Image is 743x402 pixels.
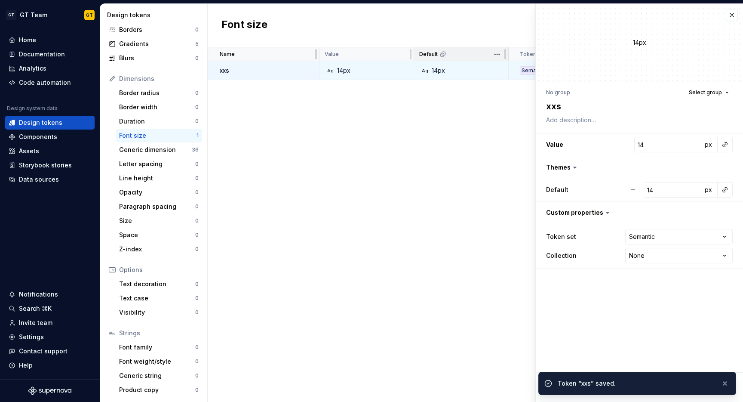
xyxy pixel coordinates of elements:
label: Default [546,186,568,194]
div: 14px [432,66,445,75]
a: Design tokens [5,116,95,130]
div: Font weight/style [119,357,195,366]
div: 0 [195,309,199,316]
div: GT Team [20,11,47,19]
div: 0 [195,161,199,167]
div: Ag [327,67,334,74]
div: Help [19,361,33,370]
a: Product copy0 [116,383,202,397]
div: Font size [119,131,196,140]
label: Token set [546,232,576,241]
div: 14px [337,66,350,75]
div: Ag [421,67,428,74]
button: px [702,184,714,196]
div: Token “xxs” saved. [558,379,714,388]
a: Opacity0 [116,186,202,199]
div: Z-index [119,245,195,254]
button: Select group [685,87,733,99]
span: px [705,186,712,193]
div: 0 [195,372,199,379]
a: Font size1 [116,129,202,142]
button: GTGT TeamGT [2,6,98,24]
div: Font family [119,343,195,352]
div: Borders [119,25,195,34]
h2: Font size [221,18,267,33]
div: Text decoration [119,280,195,288]
div: GT [6,10,16,20]
a: Documentation [5,47,95,61]
p: xxs [220,66,229,75]
p: Token set [520,51,546,58]
div: Assets [19,147,39,155]
div: Design tokens [19,118,62,127]
div: Design system data [7,105,58,112]
div: Documentation [19,50,65,59]
div: 0 [195,55,199,62]
div: Notifications [19,290,58,299]
div: 0 [195,26,199,33]
div: 0 [195,295,199,302]
div: 0 [195,387,199,393]
div: Data sources [19,175,59,184]
div: Blurs [119,54,195,62]
a: Z-index0 [116,242,202,256]
div: Design tokens [107,11,204,19]
a: Blurs0 [105,51,202,65]
div: Generic dimension [119,145,192,154]
textarea: xxs [544,99,731,114]
a: Border radius0 [116,86,202,100]
div: 0 [195,358,199,365]
div: Semantic [520,66,547,75]
div: 0 [195,344,199,351]
a: Code automation [5,76,95,90]
a: Text decoration0 [116,277,202,291]
div: 0 [195,217,199,224]
div: Line height [119,174,195,182]
div: Components [19,133,57,141]
div: Duration [119,117,195,126]
div: Gradients [119,40,195,48]
a: Letter spacing0 [116,157,202,171]
div: Product copy [119,386,195,394]
div: 0 [195,246,199,253]
a: Gradients5 [105,37,202,51]
div: Visibility [119,308,195,317]
a: Components [5,130,95,144]
a: Size0 [116,214,202,228]
a: Border width0 [116,100,202,114]
div: Invite team [19,319,52,327]
div: Border width [119,103,195,111]
div: Paragraph spacing [119,202,195,211]
svg: Supernova Logo [28,387,71,395]
a: Line height0 [116,171,202,185]
div: Border radius [119,89,195,97]
div: Contact support [19,347,68,356]
input: 14 [634,137,702,152]
button: Notifications [5,288,95,301]
div: Code automation [19,78,71,87]
div: Opacity [119,188,195,197]
div: 0 [195,232,199,238]
a: Analytics [5,62,95,75]
a: Font weight/style0 [116,355,202,368]
div: Generic string [119,371,195,380]
a: Home [5,33,95,47]
div: 1 [196,132,199,139]
div: 5 [195,40,199,47]
a: Paragraph spacing0 [116,200,202,213]
a: Borders0 [105,23,202,37]
div: No group [546,89,570,96]
button: px [702,139,714,151]
div: 0 [195,118,199,125]
p: Value [325,51,339,58]
a: Data sources [5,173,95,186]
span: Select group [689,89,722,96]
a: Settings [5,330,95,344]
div: 36 [192,146,199,153]
div: Text case [119,294,195,303]
div: Settings [19,333,44,341]
span: px [705,141,712,148]
p: Name [220,51,235,58]
a: Invite team [5,316,95,330]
